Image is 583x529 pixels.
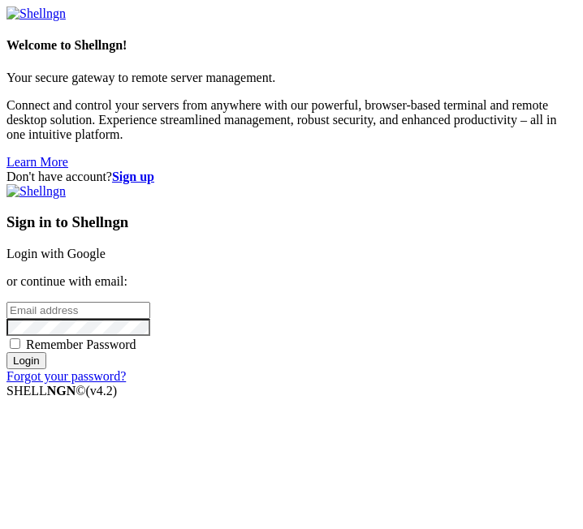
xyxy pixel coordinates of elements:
input: Remember Password [10,338,20,349]
b: NGN [47,384,76,398]
p: Connect and control your servers from anywhere with our powerful, browser-based terminal and remo... [6,98,577,142]
p: or continue with email: [6,274,577,289]
span: Remember Password [26,338,136,351]
input: Login [6,352,46,369]
a: Learn More [6,155,68,169]
div: Don't have account? [6,170,577,184]
h4: Welcome to Shellngn! [6,38,577,53]
input: Email address [6,302,150,319]
a: Sign up [112,170,154,183]
p: Your secure gateway to remote server management. [6,71,577,85]
img: Shellngn [6,6,66,21]
img: Shellngn [6,184,66,199]
a: Login with Google [6,247,106,260]
a: Forgot your password? [6,369,126,383]
span: 4.2.0 [86,384,118,398]
span: SHELL © [6,384,117,398]
h3: Sign in to Shellngn [6,213,577,231]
